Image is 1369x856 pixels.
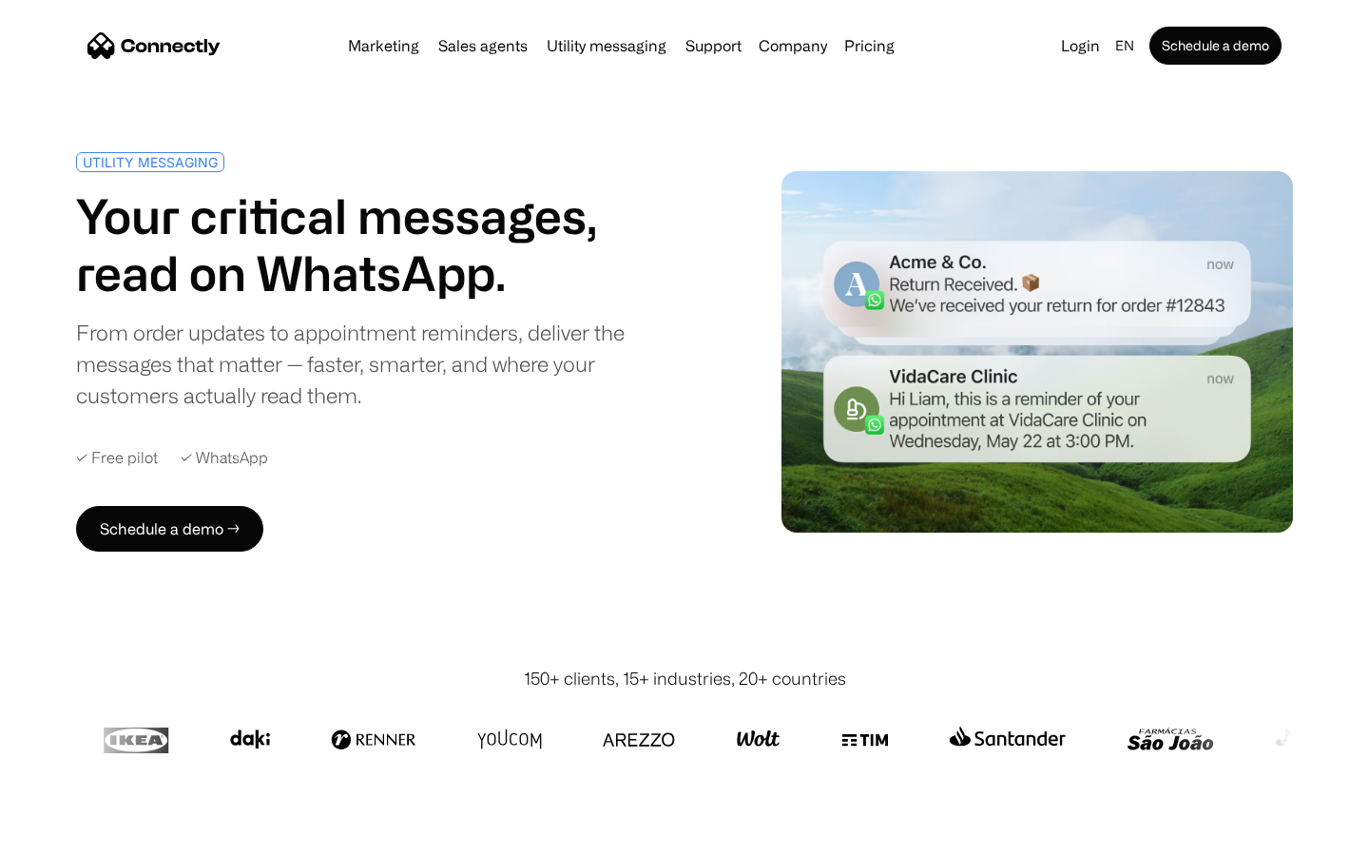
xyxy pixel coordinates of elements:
a: Marketing [340,38,427,53]
div: en [1115,32,1134,59]
a: Sales agents [431,38,535,53]
a: Login [1053,32,1108,59]
h1: Your critical messages, read on WhatsApp. [76,187,677,302]
div: UTILITY MESSAGING [83,155,218,169]
a: Schedule a demo [1149,27,1282,65]
div: Company [759,32,827,59]
div: From order updates to appointment reminders, deliver the messages that matter — faster, smarter, ... [76,317,677,411]
a: Schedule a demo → [76,506,263,552]
div: ✓ WhatsApp [181,449,268,467]
div: Company [753,32,833,59]
a: home [87,31,221,60]
a: Pricing [837,38,902,53]
div: ✓ Free pilot [76,449,158,467]
a: Support [678,38,749,53]
a: Utility messaging [539,38,674,53]
ul: Language list [38,823,114,849]
div: en [1108,32,1146,59]
aside: Language selected: English [19,821,114,849]
div: 150+ clients, 15+ industries, 20+ countries [524,666,846,691]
